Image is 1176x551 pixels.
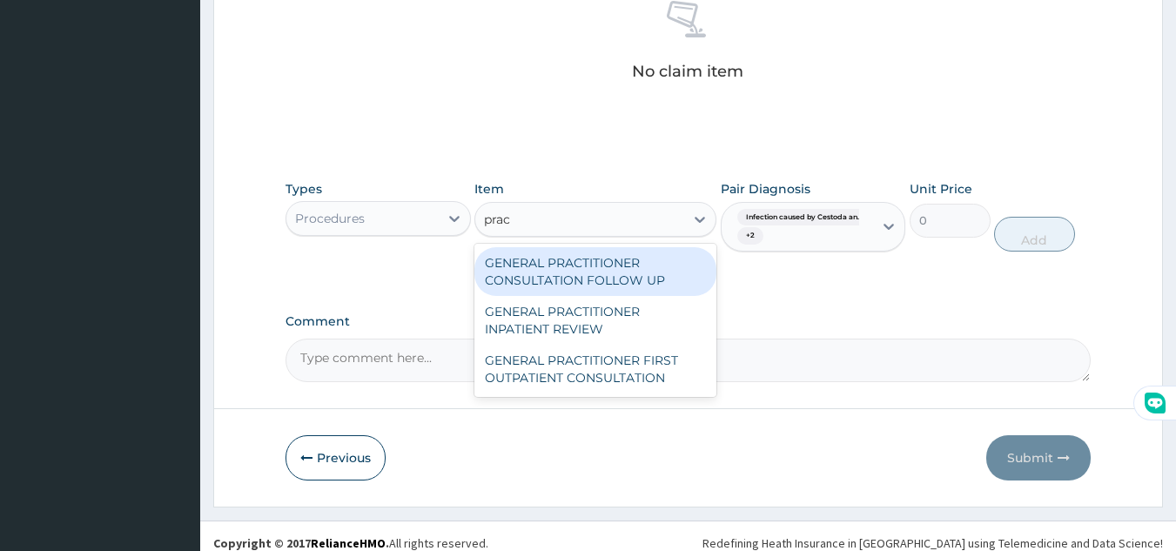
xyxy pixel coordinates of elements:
[474,345,716,393] div: GENERAL PRACTITIONER FIRST OUTPATIENT CONSULTATION
[737,209,871,226] span: Infection caused by Cestoda an...
[737,227,763,245] span: + 2
[994,217,1075,252] button: Add
[632,63,743,80] p: No claim item
[286,182,322,197] label: Types
[474,296,716,345] div: GENERAL PRACTITIONER INPATIENT REVIEW
[286,314,1092,329] label: Comment
[986,435,1091,480] button: Submit
[286,435,386,480] button: Previous
[721,180,810,198] label: Pair Diagnosis
[213,535,389,551] strong: Copyright © 2017 .
[311,535,386,551] a: RelianceHMO
[295,210,365,227] div: Procedures
[910,180,972,198] label: Unit Price
[474,180,504,198] label: Item
[474,247,716,296] div: GENERAL PRACTITIONER CONSULTATION FOLLOW UP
